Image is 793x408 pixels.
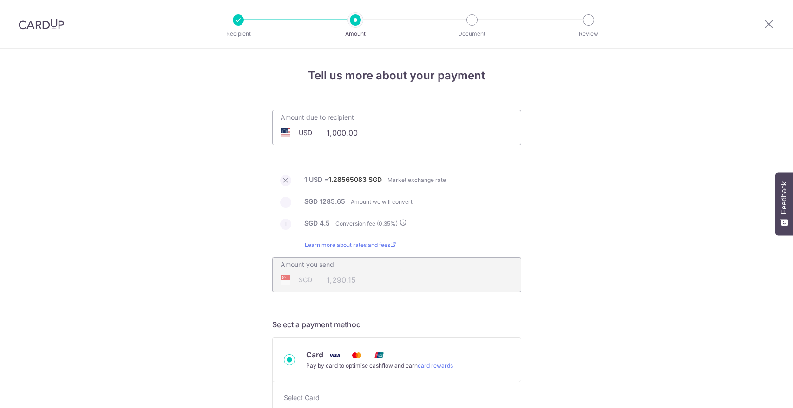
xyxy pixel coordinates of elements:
div: Pay by card to optimise cashflow and earn [306,361,453,370]
span: USD [299,128,312,137]
img: Visa [325,350,344,361]
span: 0.35 [379,220,390,227]
span: Feedback [780,181,788,214]
h4: Tell us more about your payment [272,67,521,84]
a: Learn more about rates and fees [305,240,396,257]
p: Amount [321,29,390,39]
button: Feedback - Show survey [775,172,793,235]
label: 1.28565083 [328,175,367,184]
img: Union Pay [370,350,388,361]
span: Card [306,350,323,359]
span: translation missing: en.payables.payment_networks.credit_card.summary.labels.select_card [284,394,320,402]
img: Mastercard [347,350,366,361]
label: Market exchange rate [387,175,446,185]
label: 1285.65 [320,197,345,206]
label: SGD [304,197,318,206]
label: SGD [368,175,382,184]
div: Card Visa Mastercard Union Pay Pay by card to optimise cashflow and earncard rewards [284,349,510,370]
label: 1 USD = [304,175,382,190]
p: Review [554,29,623,39]
label: Amount we will convert [351,197,413,207]
span: SGD [299,275,312,285]
label: SGD [304,219,318,228]
a: card rewards [418,362,453,369]
label: Amount due to recipient [281,113,354,122]
label: Conversion fee ( %) [335,219,407,228]
p: Document [438,29,506,39]
h5: Select a payment method [272,319,521,330]
label: Amount you send [281,260,334,269]
p: Recipient [204,29,273,39]
label: 4.5 [320,219,330,228]
img: CardUp [19,19,64,30]
iframe: Opens a widget where you can find more information [734,380,784,403]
